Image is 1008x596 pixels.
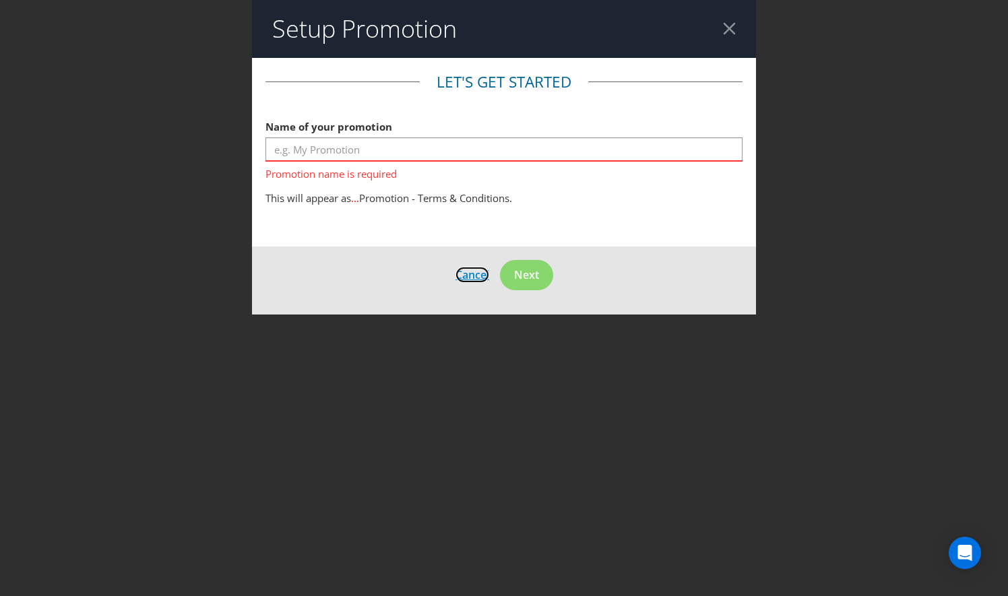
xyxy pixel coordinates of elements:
span: Promotion name is required [265,162,743,181]
span: ... [351,191,359,205]
input: e.g. My Promotion [265,137,743,161]
span: Promotion - Terms & Conditions. [359,191,512,205]
span: Name of your promotion [265,120,392,133]
span: This will appear as [265,191,351,205]
h2: Setup Promotion [272,15,457,42]
legend: Let's get started [420,71,588,93]
div: Open Intercom Messenger [949,537,981,569]
span: Next [514,267,539,282]
span: Cancel [455,267,489,282]
button: Next [500,260,553,290]
button: Cancel [455,266,490,284]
